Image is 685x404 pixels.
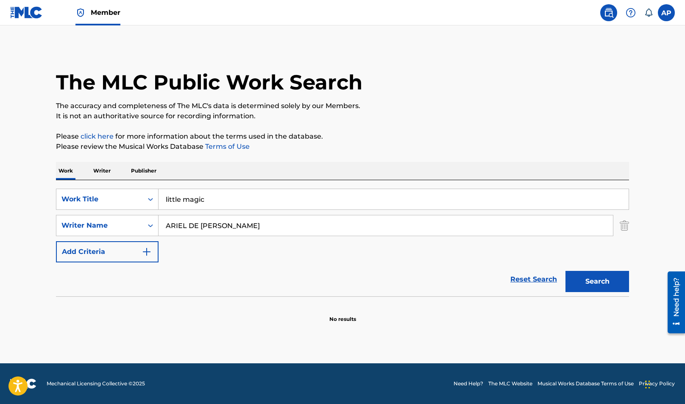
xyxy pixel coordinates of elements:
[56,131,629,142] p: Please for more information about the terms used in the database.
[488,380,532,387] a: The MLC Website
[658,4,675,21] div: User Menu
[56,111,629,121] p: It is not an authoritative source for recording information.
[56,189,629,296] form: Search Form
[600,4,617,21] a: Public Search
[203,142,250,150] a: Terms of Use
[10,6,43,19] img: MLC Logo
[537,380,634,387] a: Musical Works Database Terms of Use
[645,372,650,397] div: Drag
[644,8,653,17] div: Notifications
[61,194,138,204] div: Work Title
[81,132,114,140] a: click here
[661,268,685,337] iframe: Resource Center
[75,8,86,18] img: Top Rightsholder
[565,271,629,292] button: Search
[10,379,36,389] img: logo
[91,162,113,180] p: Writer
[56,142,629,152] p: Please review the Musical Works Database
[56,70,362,95] h1: The MLC Public Work Search
[61,220,138,231] div: Writer Name
[622,4,639,21] div: Help
[56,162,75,180] p: Work
[626,8,636,18] img: help
[329,305,356,323] p: No results
[56,241,159,262] button: Add Criteria
[91,8,120,17] span: Member
[506,270,561,289] a: Reset Search
[620,215,629,236] img: Delete Criterion
[643,363,685,404] iframe: Chat Widget
[128,162,159,180] p: Publisher
[47,380,145,387] span: Mechanical Licensing Collective © 2025
[454,380,483,387] a: Need Help?
[56,101,629,111] p: The accuracy and completeness of The MLC's data is determined solely by our Members.
[639,380,675,387] a: Privacy Policy
[604,8,614,18] img: search
[142,247,152,257] img: 9d2ae6d4665cec9f34b9.svg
